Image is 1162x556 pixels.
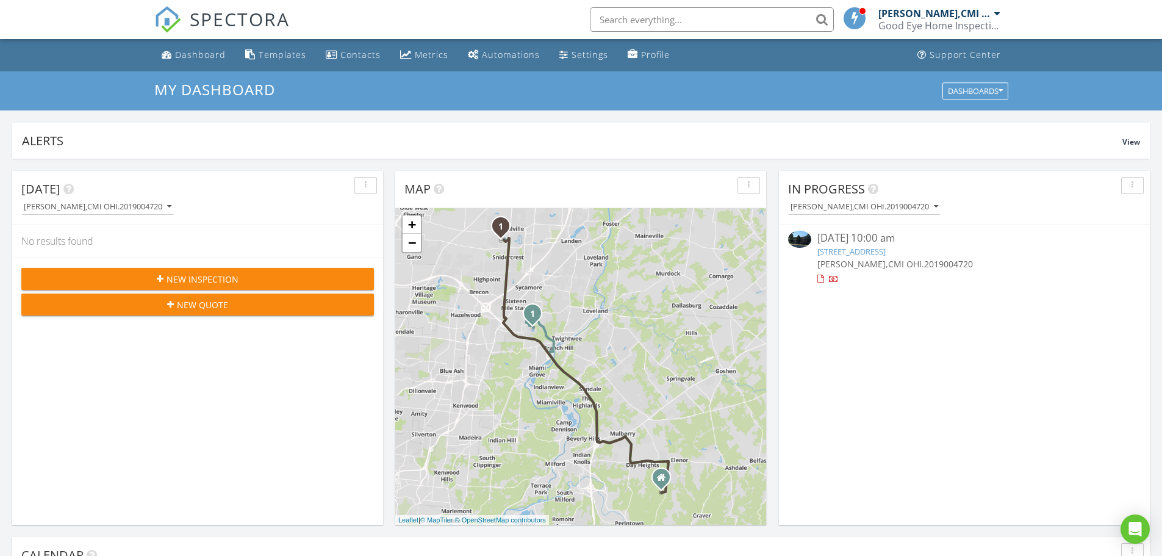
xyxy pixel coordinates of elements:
a: Dashboard [157,44,231,67]
a: Zoom in [403,215,421,234]
img: The Best Home Inspection Software - Spectora [154,6,181,33]
button: New Quote [21,294,374,316]
div: Templates [259,49,306,60]
a: Contacts [321,44,386,67]
span: [DATE] [21,181,60,197]
a: © OpenStreetMap contributors [455,516,546,524]
div: Alerts [22,132,1122,149]
div: Automations [482,49,540,60]
div: Profile [641,49,670,60]
div: No results found [12,225,383,258]
input: Search everything... [590,7,834,32]
div: 1446 Pine Bluffs Way, Milford OH 45150 [661,477,669,485]
div: [PERSON_NAME],CMI OHI.2019004720 [24,203,171,211]
div: | [395,515,549,525]
a: Settings [554,44,613,67]
span: [PERSON_NAME],CMI OHI.2019004720 [817,258,973,270]
span: New Inspection [167,273,238,286]
div: 8872 Dawning Dr, Mason, OH 45040 [501,226,508,233]
div: Dashboards [948,87,1003,95]
a: [DATE] 10:00 am [STREET_ADDRESS] [PERSON_NAME],CMI OHI.2019004720 [788,231,1141,285]
span: My Dashboard [154,79,275,99]
i: 1 [530,310,535,319]
a: Support Center [913,44,1006,67]
a: Templates [240,44,311,67]
a: Leaflet [398,516,418,524]
a: Zoom out [403,234,421,252]
div: Good Eye Home Inspections, Sewer Scopes & Mold Testing [878,20,1000,32]
button: [PERSON_NAME],CMI OHI.2019004720 [21,199,174,215]
button: New Inspection [21,268,374,290]
i: 1 [498,223,503,231]
a: [STREET_ADDRESS] [817,246,886,257]
a: Automations (Basic) [463,44,545,67]
span: SPECTORA [190,6,290,32]
a: © MapTiler [420,516,453,524]
a: Company Profile [623,44,675,67]
a: Metrics [395,44,453,67]
a: SPECTORA [154,16,290,42]
div: Dashboard [175,49,226,60]
button: [PERSON_NAME],CMI OHI.2019004720 [788,199,941,215]
div: 10805 Stockbridge Ln, Cincinnati, OH 45249 [533,313,540,320]
div: Contacts [340,49,381,60]
span: In Progress [788,181,865,197]
button: Dashboards [942,82,1008,99]
div: Settings [572,49,608,60]
span: View [1122,137,1140,147]
span: Map [404,181,431,197]
div: [DATE] 10:00 am [817,231,1111,246]
div: Support Center [930,49,1001,60]
img: 9331606%2Freports%2F62721540-ccab-41c8-8d53-62445145e950%2Fcover_photos%2FPqhlMw34GKOP8mcpD45g%2F... [788,231,811,248]
div: Metrics [415,49,448,60]
div: [PERSON_NAME],CMI OHI.2019004720 [878,7,991,20]
div: Open Intercom Messenger [1121,514,1150,544]
div: [PERSON_NAME],CMI OHI.2019004720 [791,203,938,211]
span: New Quote [177,298,228,311]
